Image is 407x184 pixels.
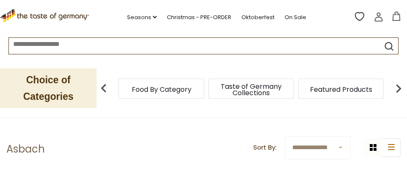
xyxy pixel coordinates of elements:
[127,13,157,22] a: Seasons
[285,13,306,22] a: On Sale
[310,86,372,93] a: Featured Products
[132,86,191,93] a: Food By Category
[241,13,274,22] a: Oktoberfest
[95,80,112,97] img: previous arrow
[217,83,285,96] a: Taste of Germany Collections
[390,80,407,97] img: next arrow
[6,143,45,156] h1: Asbach
[167,13,231,22] a: Christmas - PRE-ORDER
[253,142,277,153] label: Sort By:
